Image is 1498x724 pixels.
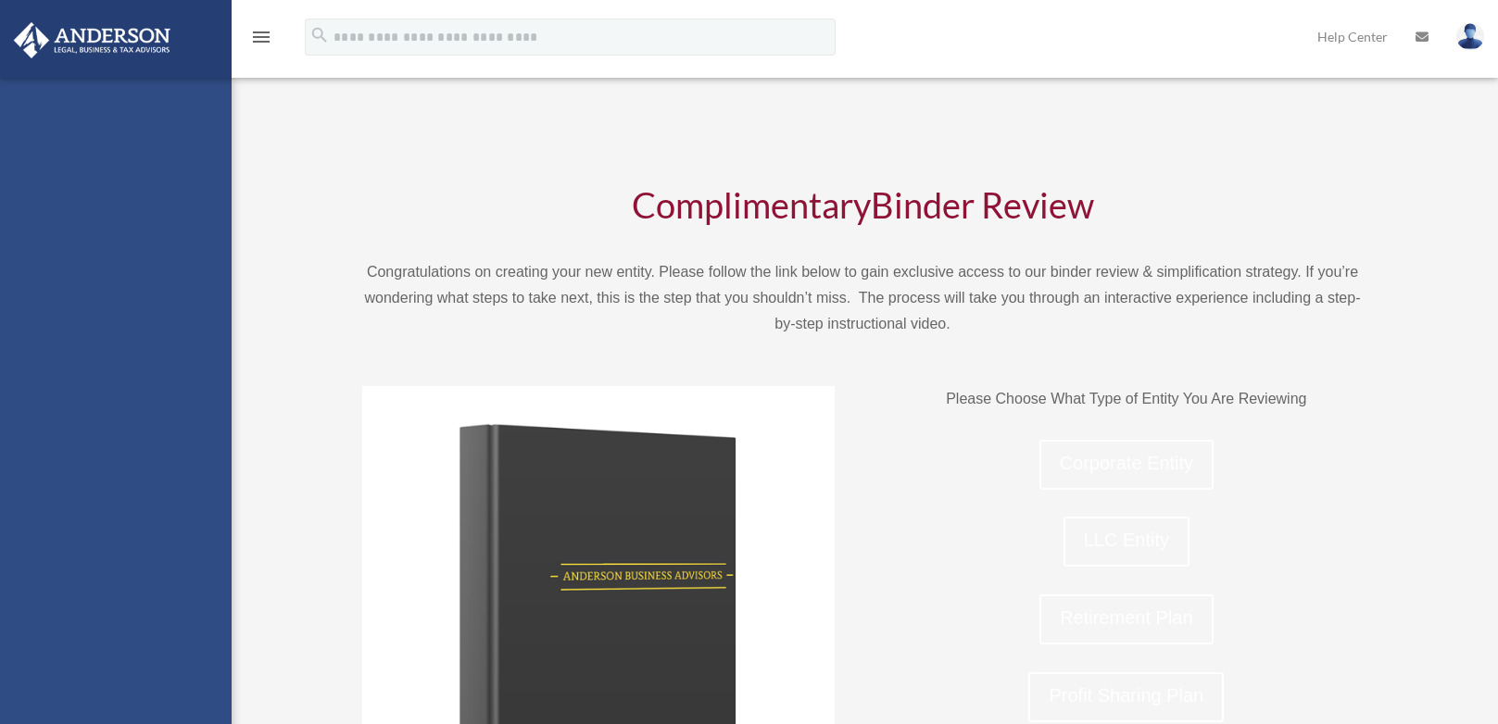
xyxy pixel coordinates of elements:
[871,183,1094,226] span: Binder Review
[362,259,1363,337] p: Congratulations on creating your new entity. Please follow the link below to gain exclusive acces...
[1039,594,1213,644] a: Retirement Plan
[1456,23,1484,50] img: User Pic
[1039,440,1215,490] a: Corporate Entity
[1028,672,1224,722] a: Profit Sharing Plan
[632,183,871,226] span: Complimentary
[250,32,272,48] a: menu
[1064,517,1190,567] a: LLC Entity
[890,386,1363,412] p: Please Choose What Type of Entity You Are Reviewing
[309,25,330,45] i: search
[250,26,272,48] i: menu
[8,22,176,58] img: Anderson Advisors Platinum Portal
